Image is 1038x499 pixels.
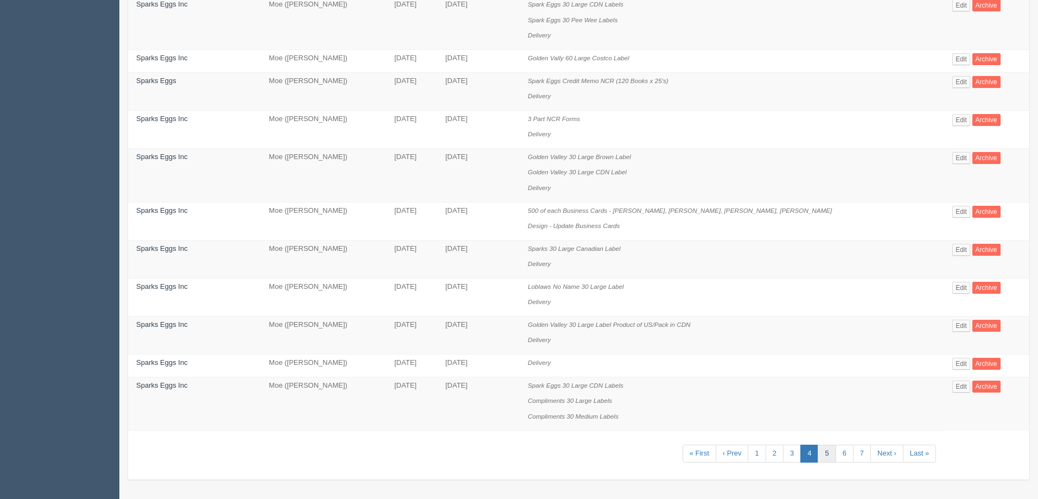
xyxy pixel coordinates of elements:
[972,381,1001,393] a: Archive
[386,50,437,73] td: [DATE]
[386,377,437,431] td: [DATE]
[261,355,386,377] td: Moe ([PERSON_NAME])
[952,320,970,332] a: Edit
[528,382,623,389] i: Spark Eggs 30 Large CDN Labels
[136,358,188,367] a: Sparks Eggs Inc
[528,298,551,305] i: Delivery
[528,245,621,252] i: Sparks 30 Large Canadian Label
[261,316,386,354] td: Moe ([PERSON_NAME])
[952,381,970,393] a: Edit
[853,445,871,463] a: 7
[528,77,668,84] i: Spark Eggs Credit Memo NCR (120 Books x 25's)
[261,72,386,110] td: Moe ([PERSON_NAME])
[386,202,437,240] td: [DATE]
[386,148,437,202] td: [DATE]
[136,77,176,85] a: Sparks Eggs
[952,244,970,256] a: Edit
[870,445,903,463] a: Next ›
[972,244,1001,256] a: Archive
[972,76,1001,88] a: Archive
[903,445,936,463] a: Last »
[528,168,627,175] i: Golden Valley 30 Large CDN Label
[437,50,520,73] td: [DATE]
[437,202,520,240] td: [DATE]
[836,445,854,463] a: 6
[528,115,580,122] i: 3 Part NCR Forms
[748,445,766,463] a: 1
[952,114,970,126] a: Edit
[437,148,520,202] td: [DATE]
[261,50,386,73] td: Moe ([PERSON_NAME])
[528,153,631,160] i: Golden Valley 30 Large Brown Label
[386,240,437,278] td: [DATE]
[386,278,437,316] td: [DATE]
[528,54,629,61] i: Golden Vally 60 Large Costco Label
[386,316,437,354] td: [DATE]
[528,16,617,23] i: Spark Eggs 30 Pee Wee Labels
[386,72,437,110] td: [DATE]
[972,320,1001,332] a: Archive
[528,397,612,404] i: Compliments 30 Large Labels
[437,377,520,431] td: [DATE]
[800,445,818,463] a: 4
[528,321,691,328] i: Golden Valley 30 Large Label Product of US/Pack in CDN
[261,202,386,240] td: Moe ([PERSON_NAME])
[386,110,437,148] td: [DATE]
[972,358,1001,370] a: Archive
[437,240,520,278] td: [DATE]
[783,445,801,463] a: 3
[261,278,386,316] td: Moe ([PERSON_NAME])
[528,130,551,137] i: Delivery
[136,282,188,290] a: Sparks Eggs Inc
[528,222,620,229] i: Design - Update Business Cards
[528,260,551,267] i: Delivery
[261,110,386,148] td: Moe ([PERSON_NAME])
[818,445,836,463] a: 5
[437,278,520,316] td: [DATE]
[972,53,1001,65] a: Archive
[528,413,619,420] i: Compliments 30 Medium Labels
[528,92,551,99] i: Delivery
[952,206,970,218] a: Edit
[528,31,551,39] i: Delivery
[683,445,716,463] a: « First
[972,206,1001,218] a: Archive
[136,115,188,123] a: Sparks Eggs Inc
[261,377,386,431] td: Moe ([PERSON_NAME])
[437,355,520,377] td: [DATE]
[136,54,188,62] a: Sparks Eggs Inc
[952,76,970,88] a: Edit
[528,283,624,290] i: Loblaws No Name 30 Large Label
[766,445,784,463] a: 2
[136,244,188,252] a: Sparks Eggs Inc
[528,1,623,8] i: Spark Eggs 30 Large CDN Labels
[528,207,832,214] i: 500 of each Business Cards - [PERSON_NAME], [PERSON_NAME], [PERSON_NAME], [PERSON_NAME]
[261,240,386,278] td: Moe ([PERSON_NAME])
[952,53,970,65] a: Edit
[972,152,1001,164] a: Archive
[716,445,749,463] a: ‹ Prev
[437,110,520,148] td: [DATE]
[528,359,551,366] i: Delivery
[528,336,551,343] i: Delivery
[952,282,970,294] a: Edit
[136,381,188,389] a: Sparks Eggs Inc
[972,114,1001,126] a: Archive
[386,355,437,377] td: [DATE]
[952,152,970,164] a: Edit
[952,358,970,370] a: Edit
[261,148,386,202] td: Moe ([PERSON_NAME])
[972,282,1001,294] a: Archive
[136,320,188,329] a: Sparks Eggs Inc
[136,153,188,161] a: Sparks Eggs Inc
[437,72,520,110] td: [DATE]
[437,316,520,354] td: [DATE]
[136,206,188,214] a: Sparks Eggs Inc
[528,184,551,191] i: Delivery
